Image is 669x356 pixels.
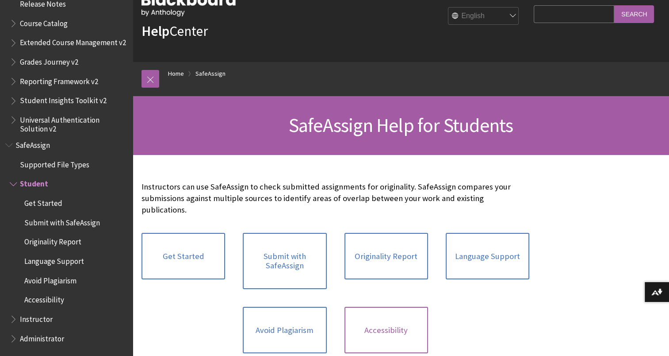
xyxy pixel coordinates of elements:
span: Student [20,177,48,189]
span: Originality Report [24,235,81,247]
span: Reporting Framework v2 [20,74,98,86]
span: Avoid Plagiarism [24,273,76,285]
a: Originality Report [344,233,428,280]
select: Site Language Selector [448,8,519,25]
a: Avoid Plagiarism [243,307,326,354]
span: Language Support [24,254,84,266]
strong: Help [141,22,169,40]
span: SafeAssign Help for Students [289,113,513,137]
span: Administrator [20,331,64,343]
span: SafeAssign [15,138,50,150]
a: Accessibility [344,307,428,354]
p: Instructors can use SafeAssign to check submitted assignments for originality. SafeAssign compare... [141,181,529,216]
nav: Book outline for Blackboard SafeAssign [5,138,127,346]
span: Grades Journey v2 [20,54,78,66]
a: SafeAssign [195,68,226,79]
a: Submit with SafeAssign [243,233,326,289]
span: Submit with SafeAssign [24,215,100,227]
a: Get Started [141,233,225,280]
a: Language Support [446,233,529,280]
span: Get Started [24,196,62,208]
span: Instructor [20,312,53,324]
input: Search [614,5,654,23]
span: Supported File Types [20,157,89,169]
a: HelpCenter [141,22,208,40]
span: Student Insights Toolkit v2 [20,93,107,105]
span: Universal Authentication Solution v2 [20,112,126,133]
span: Accessibility [24,293,64,305]
a: Home [168,68,184,79]
span: Extended Course Management v2 [20,35,126,47]
span: Course Catalog [20,16,68,28]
